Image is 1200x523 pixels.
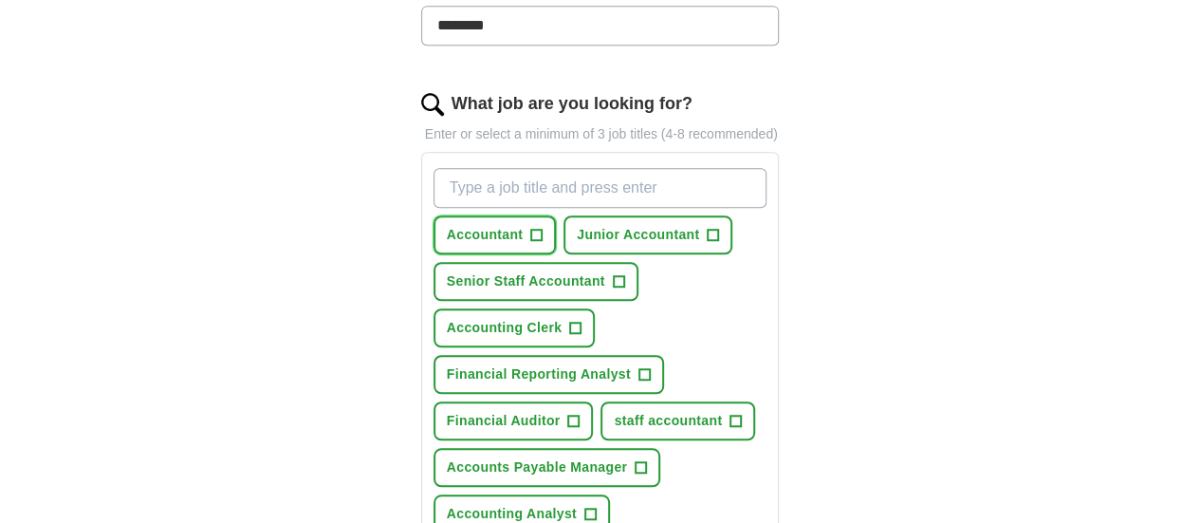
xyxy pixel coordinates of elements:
button: Financial Reporting Analyst [434,355,664,394]
span: Financial Reporting Analyst [447,364,631,384]
img: search.png [421,93,444,116]
button: staff accountant [600,402,755,440]
button: Accounting Clerk [434,308,596,347]
span: Accounts Payable Manager [447,458,627,477]
span: Accountant [447,225,524,245]
span: staff accountant [614,411,722,431]
button: Accountant [434,215,557,254]
input: Type a job title and press enter [434,168,767,208]
button: Senior Staff Accountant [434,262,638,301]
span: Senior Staff Accountant [447,271,605,291]
span: Accounting Clerk [447,318,563,338]
button: Accounts Payable Manager [434,448,660,487]
p: Enter or select a minimum of 3 job titles (4-8 recommended) [421,124,780,144]
button: Junior Accountant [563,215,732,254]
button: Financial Auditor [434,402,594,440]
span: Financial Auditor [447,411,561,431]
label: What job are you looking for? [452,91,692,117]
span: Junior Accountant [577,225,699,245]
